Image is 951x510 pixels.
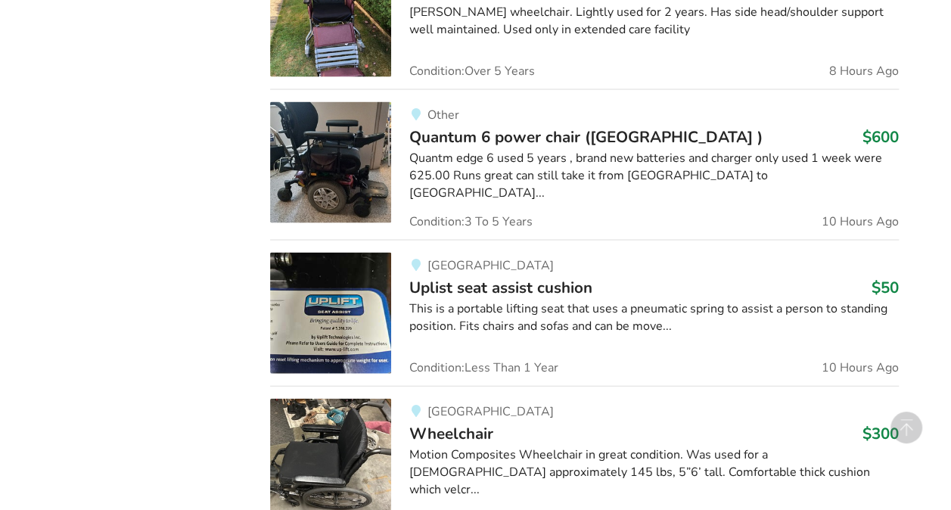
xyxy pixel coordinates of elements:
h3: $300 [862,424,899,443]
a: pediatric equipment-uplist seat assist cushion[GEOGRAPHIC_DATA]Uplist seat assist cushion$50This ... [270,240,899,386]
span: Other [427,107,458,123]
span: [GEOGRAPHIC_DATA] [427,403,553,420]
div: [PERSON_NAME] wheelchair. Lightly used for 2 years. Has side head/shoulder support well maintaine... [409,4,899,39]
span: 10 Hours Ago [822,362,899,374]
span: Quantum 6 power chair ([GEOGRAPHIC_DATA] ) [409,126,763,148]
span: Condition: Over 5 Years [409,65,535,77]
h3: $600 [862,127,899,147]
span: Wheelchair [409,423,493,444]
img: mobility-quantum 6 power chair (victoria bc ) [270,102,391,223]
div: This is a portable lifting seat that uses a pneumatic spring to assist a person to standing posit... [409,300,899,335]
span: 8 Hours Ago [829,65,899,77]
div: Quantm edge 6 used 5 years , brand new batteries and charger only used 1 week were 625.00 Runs gr... [409,150,899,202]
div: Motion Composites Wheelchair in great condition. Was used for a [DEMOGRAPHIC_DATA] approximately ... [409,446,899,499]
a: mobility-quantum 6 power chair (victoria bc )OtherQuantum 6 power chair ([GEOGRAPHIC_DATA] )$600Q... [270,89,899,240]
h3: $50 [872,278,899,297]
span: Condition: 3 To 5 Years [409,216,533,228]
span: Condition: Less Than 1 Year [409,362,558,374]
span: [GEOGRAPHIC_DATA] [427,257,553,274]
span: Uplist seat assist cushion [409,277,592,298]
span: 10 Hours Ago [822,216,899,228]
img: pediatric equipment-uplist seat assist cushion [270,253,391,374]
